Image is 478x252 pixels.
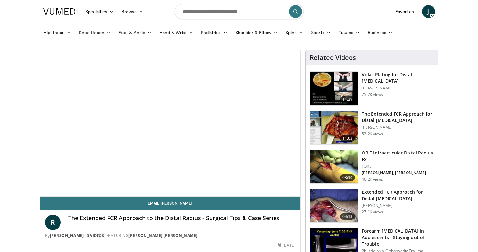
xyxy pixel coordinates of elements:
p: [PERSON_NAME], [PERSON_NAME] [362,170,434,175]
a: R [45,215,61,230]
a: [PERSON_NAME] [164,233,198,238]
p: [PERSON_NAME] [362,125,434,130]
div: By FEATURING , [45,233,295,238]
span: 03:30 [340,174,355,181]
a: Foot & Ankle [115,26,155,39]
h4: The Extended FCR Approach to the Distal Radius - Surgical Tips & Case Series [68,215,295,222]
a: [PERSON_NAME] [128,233,163,238]
a: Browse [117,5,147,18]
input: Search topics, interventions [175,4,304,19]
p: [PERSON_NAME] [362,86,434,91]
a: J [422,5,435,18]
a: Shoulder & Elbow [231,26,282,39]
p: 75.7K views [362,92,383,97]
a: 04:13 Extended FCR Approach for Distal [MEDICAL_DATA] [PERSON_NAME] 27.1K views [310,189,434,223]
a: 11:03 The Extended FCR Approach for Distal [MEDICAL_DATA] [PERSON_NAME] 53.2K views [310,111,434,145]
a: Knee Recon [75,26,115,39]
a: Trauma [335,26,364,39]
a: 03:30 ORIF Intraarticular Distal Radius Fx FORE [PERSON_NAME], [PERSON_NAME] 40.2K views [310,150,434,184]
a: Sports [307,26,335,39]
span: 11:39 [340,96,355,103]
p: FORE [362,164,434,169]
a: Hand & Wrist [155,26,197,39]
a: Pediatrics [197,26,231,39]
span: 11:03 [340,135,355,142]
p: 27.1K views [362,210,383,215]
img: Vumedi-_volar_plating_100006814_3.jpg.150x105_q85_crop-smart_upscale.jpg [310,72,358,105]
p: 40.2K views [362,177,383,182]
img: _514ecLNcU81jt9H5hMDoxOjA4MTtFn1_1.150x105_q85_crop-smart_upscale.jpg [310,189,358,223]
p: 53.2K views [362,131,383,136]
h3: Volar Plating for Distal [MEDICAL_DATA] [362,71,434,84]
a: Favorites [391,5,418,18]
img: VuMedi Logo [43,8,78,15]
h3: Forearm [MEDICAL_DATA] in Adolescents - Staying out of Trouble [362,228,434,247]
img: 212608_0000_1.png.150x105_q85_crop-smart_upscale.jpg [310,150,358,183]
video-js: Video Player [40,50,301,197]
a: Spine [282,26,307,39]
span: 04:13 [340,213,355,220]
a: 3 Videos [85,233,106,238]
h4: Related Videos [310,54,356,61]
div: [DATE] [278,242,295,248]
a: [PERSON_NAME] [50,233,84,238]
h3: Extended FCR Approach for Distal [MEDICAL_DATA] [362,189,434,202]
p: [PERSON_NAME] [362,203,434,208]
h3: ORIF Intraarticular Distal Radius Fx [362,150,434,163]
a: 11:39 Volar Plating for Distal [MEDICAL_DATA] [PERSON_NAME] 75.7K views [310,71,434,106]
a: Business [364,26,397,39]
img: 275697_0002_1.png.150x105_q85_crop-smart_upscale.jpg [310,111,358,145]
a: Email [PERSON_NAME] [40,197,301,210]
h3: The Extended FCR Approach for Distal [MEDICAL_DATA] [362,111,434,124]
a: Hip Recon [40,26,75,39]
a: Specialties [81,5,118,18]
